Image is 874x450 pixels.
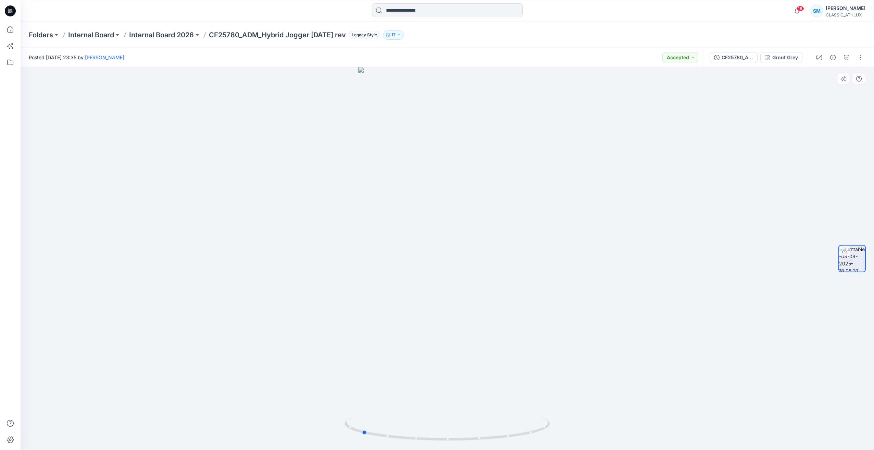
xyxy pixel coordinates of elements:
[826,4,865,12] div: [PERSON_NAME]
[772,54,798,61] div: Grout Grey
[349,31,380,39] span: Legacy Style
[29,54,124,61] span: Posted [DATE] 23:35 by
[346,30,380,40] button: Legacy Style
[29,30,53,40] a: Folders
[826,12,865,17] div: CLASSIC_ATHLUX
[811,5,823,17] div: SM
[722,54,753,61] div: CF25780_ADM_Hybrid Jogger [DATE] rev
[383,30,404,40] button: 17
[209,30,346,40] p: CF25780_ADM_Hybrid Jogger [DATE] rev
[129,30,194,40] a: Internal Board 2026
[85,54,124,60] a: [PERSON_NAME]
[839,246,865,272] img: turntable-09-09-2025-18:05:37
[797,6,804,11] span: 18
[827,52,838,63] button: Details
[68,30,114,40] a: Internal Board
[391,31,396,39] p: 17
[710,52,758,63] button: CF25780_ADM_Hybrid Jogger [DATE] rev
[760,52,802,63] button: Grout Grey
